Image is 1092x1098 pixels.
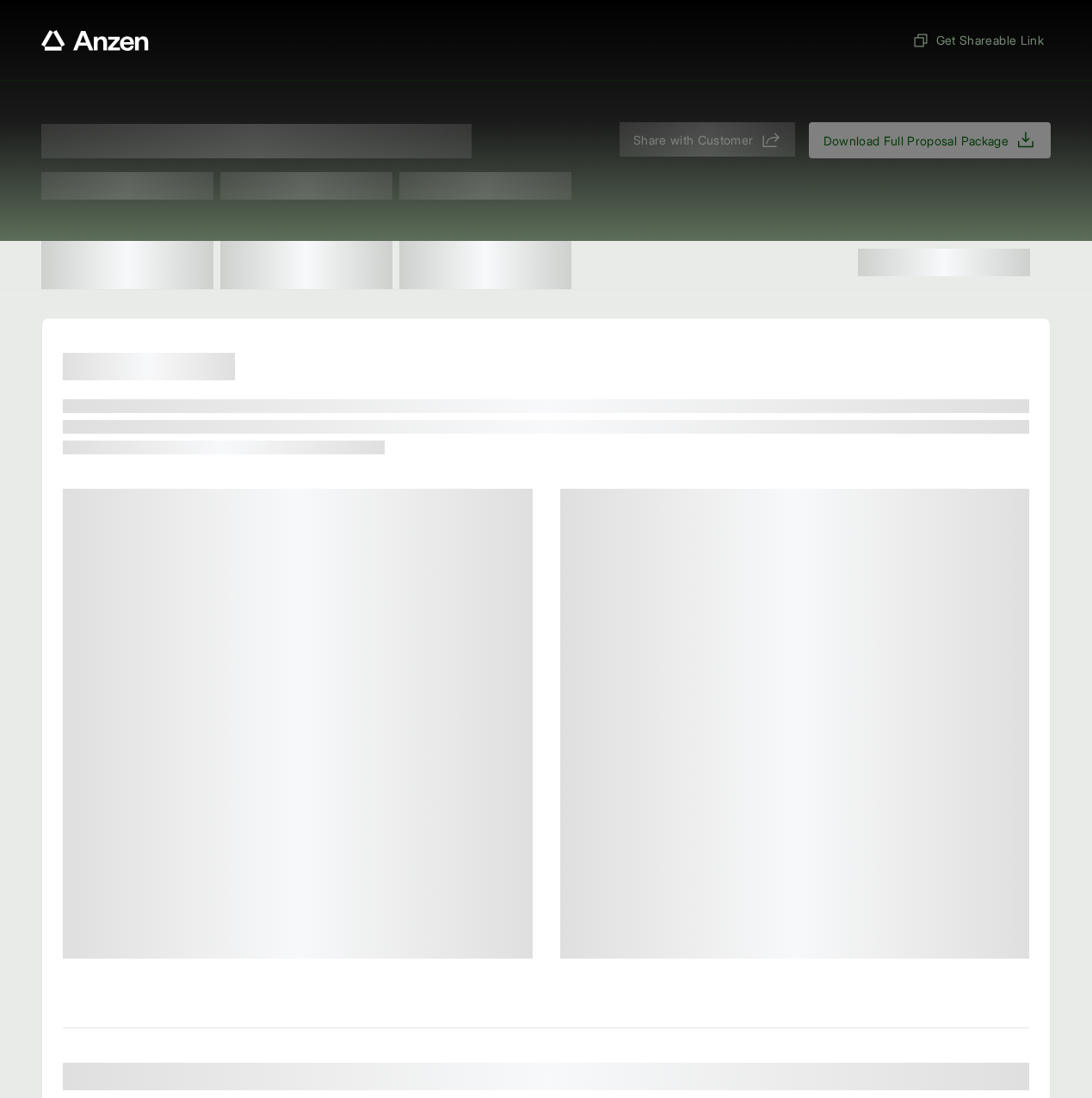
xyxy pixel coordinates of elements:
[905,24,1051,56] button: Get Shareable Link
[912,31,1044,49] span: Get Shareable Link
[633,131,754,149] span: Share with Customer
[41,30,149,51] a: Anzen website
[399,172,571,200] span: Test
[41,172,213,200] span: Test
[41,124,472,158] span: Proposal for
[220,172,392,200] span: Test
